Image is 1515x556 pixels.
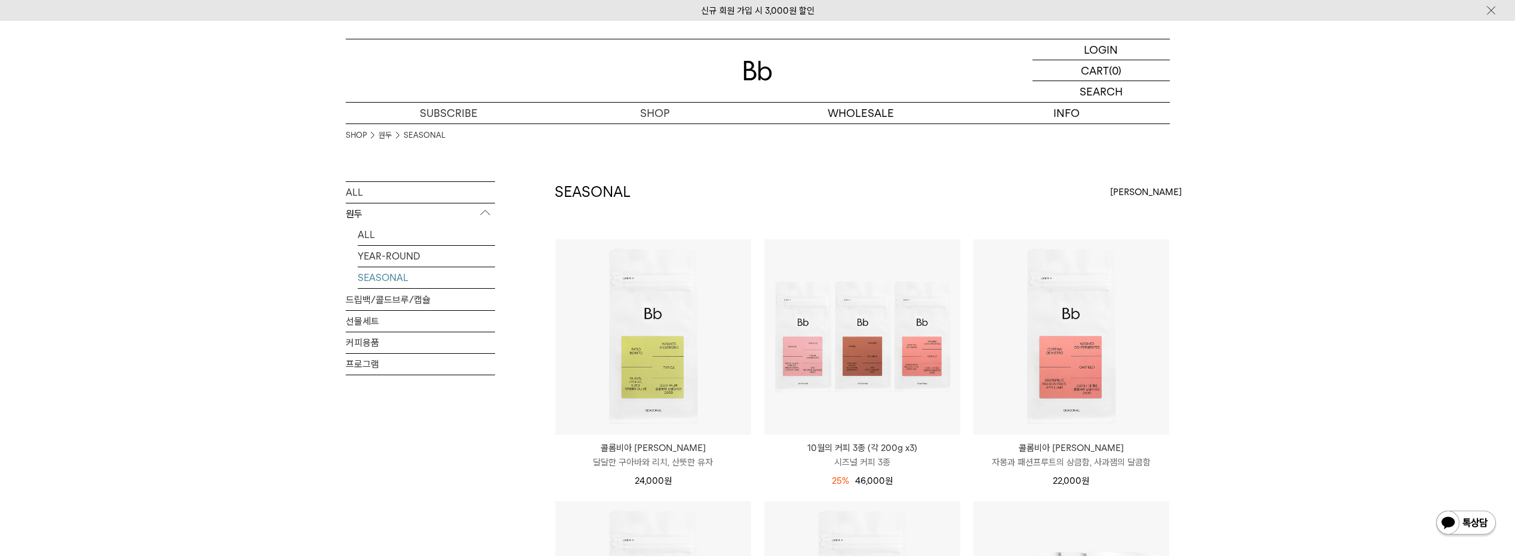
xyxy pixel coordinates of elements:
[555,239,751,435] img: 콜롬비아 파티오 보니토
[555,441,751,469] a: 콜롬비아 [PERSON_NAME] 달달한 구아바와 리치, 산뜻한 유자
[832,474,849,488] div: 25%
[358,246,495,267] a: YEAR-ROUND
[855,475,893,486] span: 46,000
[1081,60,1109,81] p: CART
[1080,81,1123,102] p: SEARCH
[1109,60,1121,81] p: (0)
[346,354,495,375] a: 프로그램
[764,441,960,455] p: 10월의 커피 3종 (각 200g x3)
[346,182,495,203] a: ALL
[404,129,445,141] a: SEASONAL
[1435,509,1497,538] img: 카카오톡 채널 1:1 채팅 버튼
[664,475,672,486] span: 원
[973,239,1169,435] img: 콜롬비아 코르티나 데 예로
[1032,60,1170,81] a: CART (0)
[973,455,1169,469] p: 자몽과 패션프루트의 상큼함, 사과잼의 달콤함
[973,441,1169,469] a: 콜롬비아 [PERSON_NAME] 자몽과 패션프루트의 상큼함, 사과잼의 달콤함
[379,129,392,141] a: 원두
[555,441,751,455] p: 콜롬비아 [PERSON_NAME]
[764,441,960,469] a: 10월의 커피 3종 (각 200g x3) 시즈널 커피 3종
[555,182,631,202] h2: SEASONAL
[358,267,495,288] a: SEASONAL
[964,103,1170,123] p: INFO
[555,455,751,469] p: 달달한 구아바와 리치, 산뜻한 유자
[743,61,772,81] img: 로고
[1053,475,1089,486] span: 22,000
[764,239,960,435] img: 10월의 커피 3종 (각 200g x3)
[1081,475,1089,486] span: 원
[1032,39,1170,60] a: LOGIN
[346,129,367,141] a: SHOP
[701,5,815,16] a: 신규 회원 가입 시 3,000원 할인
[885,475,893,486] span: 원
[764,455,960,469] p: 시즈널 커피 3종
[1110,185,1182,199] span: [PERSON_NAME]
[346,332,495,353] a: 커피용품
[346,203,495,225] p: 원두
[358,224,495,245] a: ALL
[552,103,758,123] a: SHOP
[635,475,672,486] span: 24,000
[973,441,1169,455] p: 콜롬비아 [PERSON_NAME]
[346,103,552,123] a: SUBSCRIBE
[346,289,495,310] a: 드립백/콜드브루/캡슐
[758,103,964,123] p: WHOLESALE
[1084,39,1118,60] p: LOGIN
[346,311,495,332] a: 선물세트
